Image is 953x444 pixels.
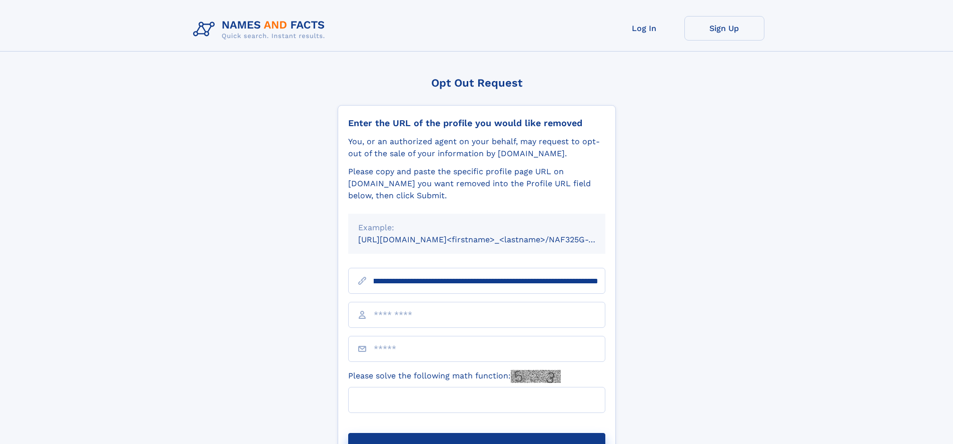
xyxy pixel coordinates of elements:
[348,136,605,160] div: You, or an authorized agent on your behalf, may request to opt-out of the sale of your informatio...
[348,118,605,129] div: Enter the URL of the profile you would like removed
[684,16,764,41] a: Sign Up
[189,16,333,43] img: Logo Names and Facts
[348,370,561,383] label: Please solve the following math function:
[338,77,616,89] div: Opt Out Request
[604,16,684,41] a: Log In
[358,235,624,244] small: [URL][DOMAIN_NAME]<firstname>_<lastname>/NAF325G-xxxxxxxx
[358,222,595,234] div: Example:
[348,166,605,202] div: Please copy and paste the specific profile page URL on [DOMAIN_NAME] you want removed into the Pr...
